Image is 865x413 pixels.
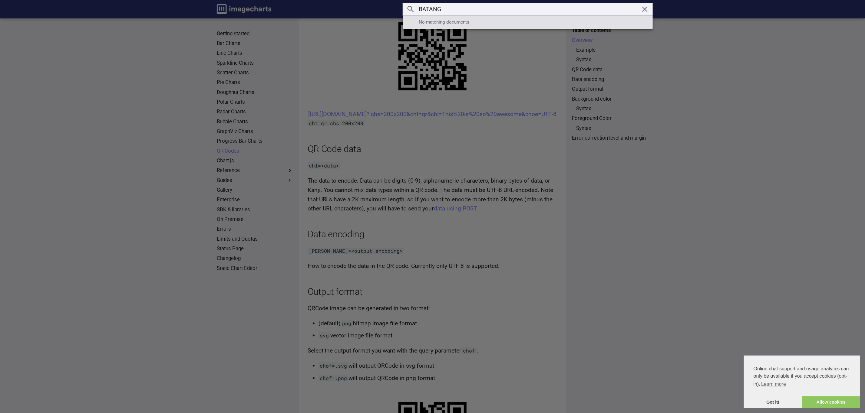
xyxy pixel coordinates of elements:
div: cookieconsent [744,356,860,408]
span: Online chat support and usage analytics can only be available if you accept cookies (opt-in). [754,365,850,389]
button: Clear [640,5,649,14]
a: learn more about cookies [760,380,787,389]
div: No matching documents [403,16,653,29]
input: Search [403,3,653,16]
a: dismiss cookie message [744,396,802,408]
a: allow cookies [802,396,860,408]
